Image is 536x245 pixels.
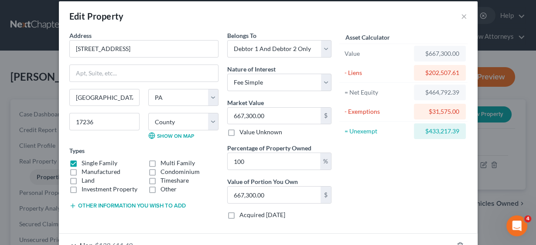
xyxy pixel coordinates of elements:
label: Types [69,146,85,155]
label: Acquired [DATE] [239,211,285,219]
input: 0.00 [228,108,321,124]
div: Edit Property [69,10,124,22]
iframe: Intercom live chat [506,215,527,236]
div: $433,217.39 [421,127,459,136]
div: $ [321,187,331,203]
div: = Net Equity [345,88,410,97]
div: $202,507.61 [421,68,459,77]
input: Apt, Suite, etc... [70,65,218,82]
div: % [320,153,331,170]
label: Asset Calculator [345,33,390,42]
label: Value of Portion You Own [227,177,298,186]
span: Address [69,32,92,39]
div: $464,792.39 [421,88,459,97]
label: Percentage of Property Owned [227,143,311,153]
label: Other [160,185,177,194]
input: Enter zip... [69,113,140,130]
input: Enter address... [70,41,218,57]
input: 0.00 [228,153,320,170]
label: Multi Family [160,159,195,167]
div: $667,300.00 [421,49,459,58]
div: - Exemptions [345,107,410,116]
button: Other information you wish to add [69,202,186,209]
div: $ [321,108,331,124]
label: Value Unknown [239,128,282,136]
label: Land [82,176,95,185]
div: = Unexempt [345,127,410,136]
label: Nature of Interest [227,65,276,74]
input: 0.00 [228,187,321,203]
input: Enter city... [70,89,139,106]
div: Value [345,49,410,58]
button: × [461,11,467,21]
label: Condominium [160,167,200,176]
div: $31,575.00 [421,107,459,116]
label: Market Value [227,98,264,107]
label: Investment Property [82,185,137,194]
div: - Liens [345,68,410,77]
label: Manufactured [82,167,120,176]
span: Belongs To [227,32,256,39]
span: 4 [524,215,531,222]
label: Timeshare [160,176,189,185]
label: Single Family [82,159,117,167]
a: Show on Map [148,132,194,139]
